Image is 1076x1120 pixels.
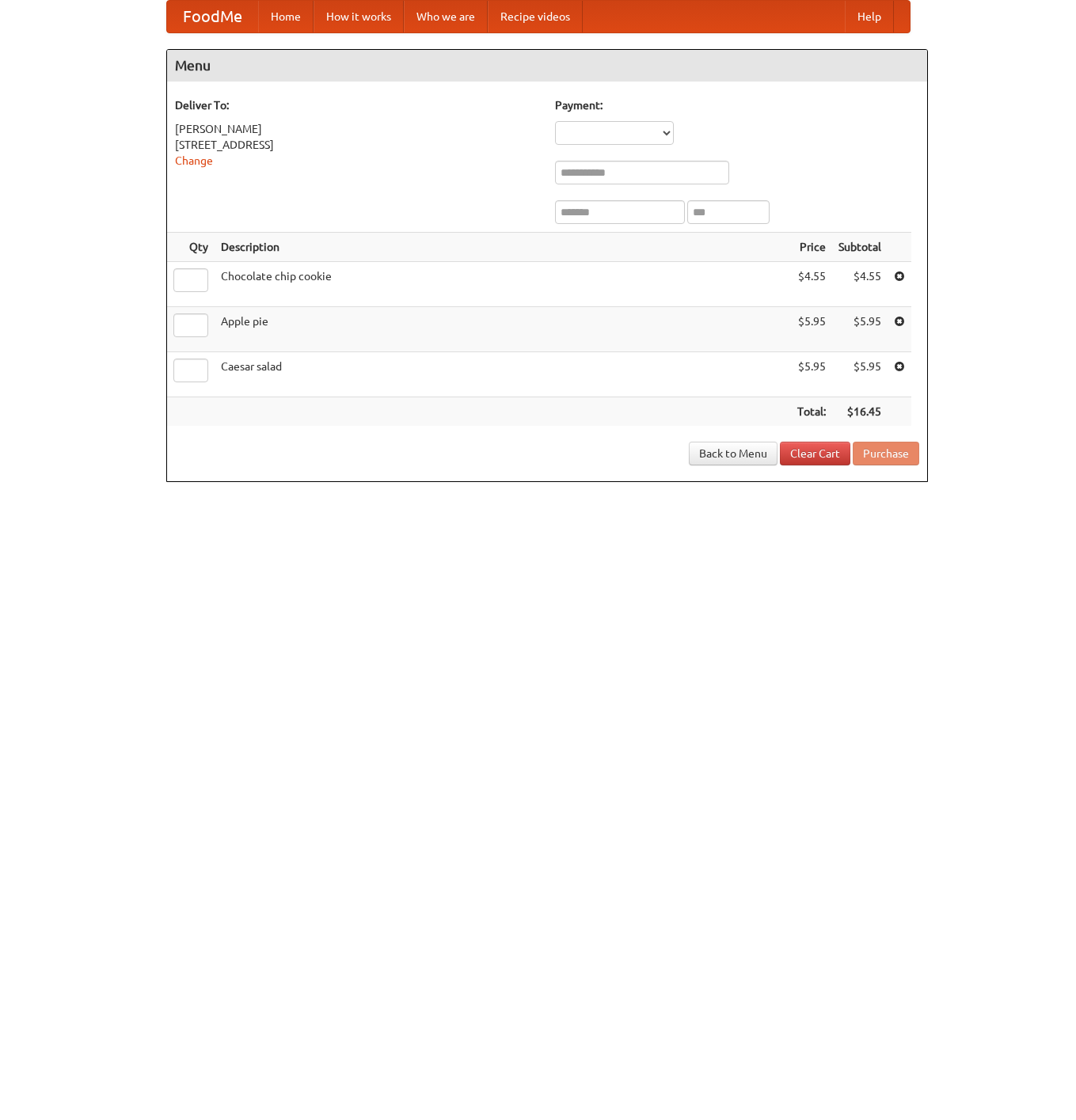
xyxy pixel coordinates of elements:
[845,1,894,32] a: Help
[791,233,832,262] th: Price
[791,352,832,397] td: $5.95
[780,442,850,465] a: Clear Cart
[689,442,778,465] a: Back to Menu
[488,1,583,32] a: Recipe videos
[832,307,888,352] td: $5.95
[314,1,404,32] a: How it works
[167,233,215,262] th: Qty
[215,262,791,307] td: Chocolate chip cookie
[404,1,488,32] a: Who we are
[791,262,832,307] td: $4.55
[167,50,927,82] h4: Menu
[175,97,539,113] h5: Deliver To:
[258,1,314,32] a: Home
[555,97,919,113] h5: Payment:
[791,397,832,427] th: Total:
[832,352,888,397] td: $5.95
[175,121,539,137] div: [PERSON_NAME]
[791,307,832,352] td: $5.95
[832,233,888,262] th: Subtotal
[832,397,888,427] th: $16.45
[215,233,791,262] th: Description
[832,262,888,307] td: $4.55
[175,154,213,167] a: Change
[175,137,539,153] div: [STREET_ADDRESS]
[215,352,791,397] td: Caesar salad
[853,442,919,465] button: Purchase
[215,307,791,352] td: Apple pie
[167,1,258,32] a: FoodMe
